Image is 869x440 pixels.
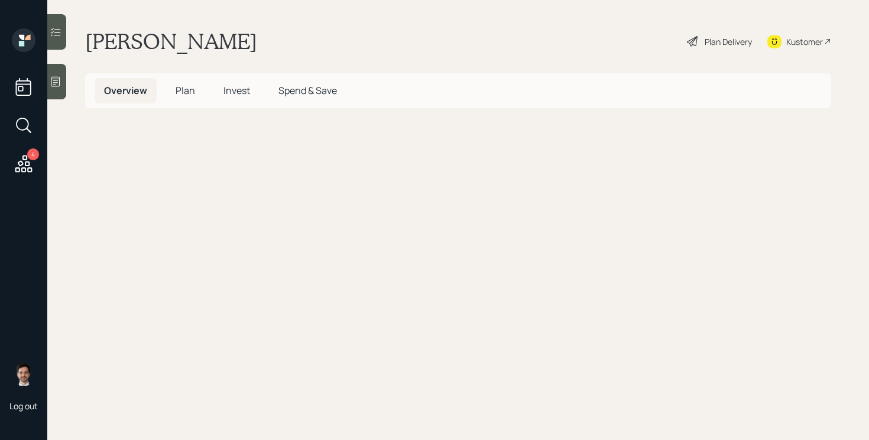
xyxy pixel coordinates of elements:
[85,28,257,54] h1: [PERSON_NAME]
[278,84,337,97] span: Spend & Save
[12,363,35,386] img: jonah-coleman-headshot.png
[27,148,39,160] div: 4
[223,84,250,97] span: Invest
[176,84,195,97] span: Plan
[9,400,38,412] div: Log out
[786,35,823,48] div: Kustomer
[104,84,147,97] span: Overview
[705,35,752,48] div: Plan Delivery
